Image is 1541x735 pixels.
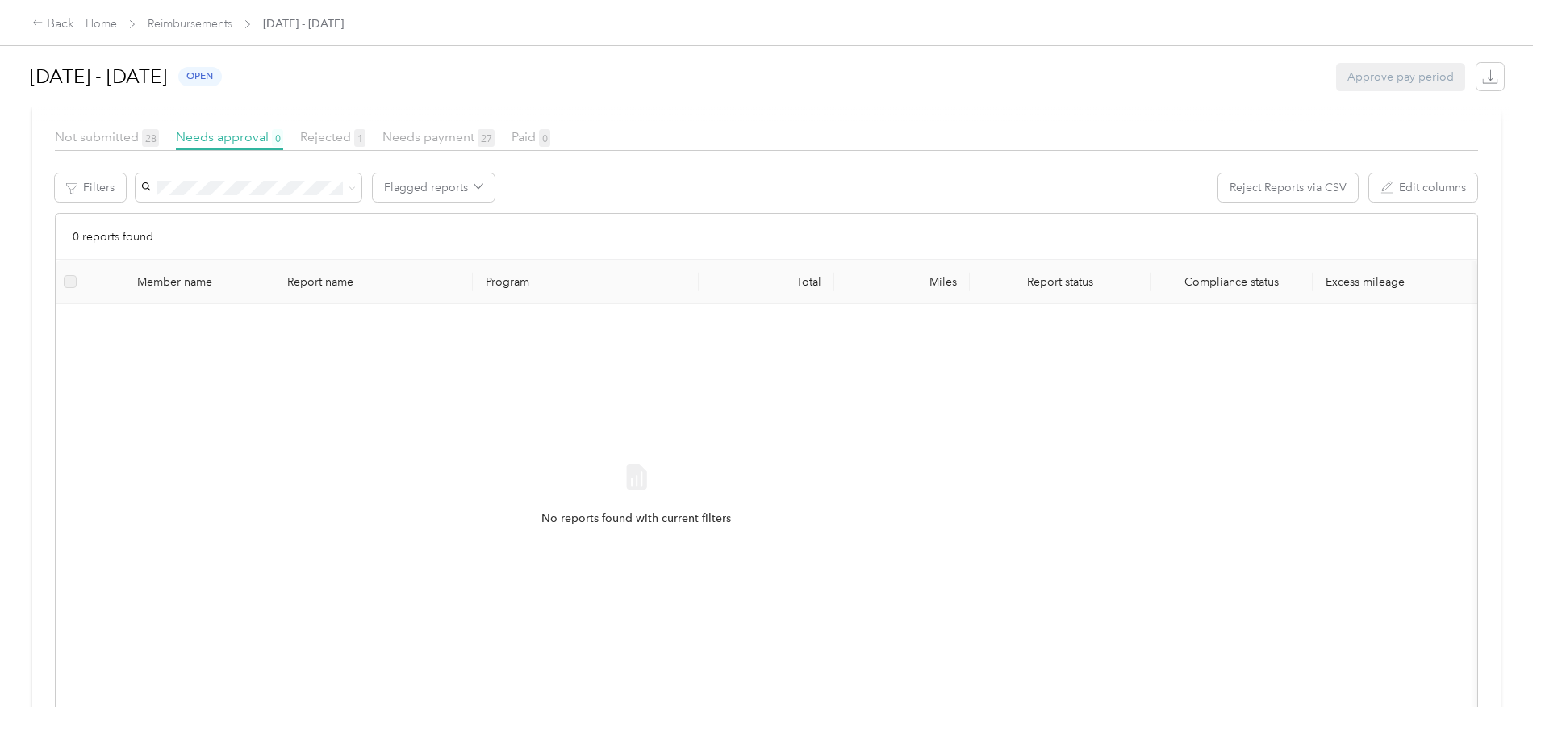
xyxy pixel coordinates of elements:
[382,129,495,144] span: Needs payment
[86,17,117,31] a: Home
[712,275,821,289] div: Total
[300,129,365,144] span: Rejected
[137,275,261,289] div: Member name
[55,129,159,144] span: Not submitted
[55,173,126,202] button: Filters
[274,260,473,304] th: Report name
[512,129,550,144] span: Paid
[539,129,550,147] span: 0
[983,275,1138,289] span: Report status
[1163,275,1300,289] span: Compliance status
[1326,275,1464,289] p: Excess mileage
[473,260,699,304] th: Program
[32,15,74,34] div: Back
[1451,645,1541,735] iframe: Everlance-gr Chat Button Frame
[847,275,957,289] div: Miles
[478,129,495,147] span: 27
[30,57,167,96] h1: [DATE] - [DATE]
[541,510,731,528] span: No reports found with current filters
[178,67,222,86] span: open
[148,17,232,31] a: Reimbursements
[56,214,1477,260] div: 0 reports found
[263,15,344,32] span: [DATE] - [DATE]
[272,129,283,147] span: 0
[373,173,495,202] button: Flagged reports
[176,129,283,144] span: Needs approval
[1218,173,1358,202] button: Reject Reports via CSV
[354,129,365,147] span: 1
[85,260,274,304] th: Member name
[1369,173,1477,202] button: Edit columns
[142,129,159,147] span: 28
